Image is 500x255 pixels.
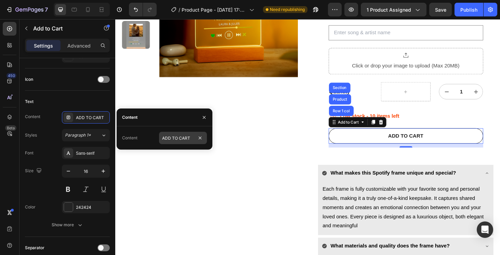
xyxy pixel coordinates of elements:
[227,7,392,23] input: Enter song & artist name
[76,115,108,121] div: ADD TO CART
[221,178,393,223] span: Each frame is fully customizable with your favorite song and personal details, making it a truly ...
[236,107,261,113] div: Add to Cart
[25,99,34,105] div: Text
[231,96,251,100] div: Row 1 col
[361,69,377,85] input: quantity
[460,6,477,13] div: Publish
[252,45,367,55] div: Click or drop your image to upload (Max 20MB)
[429,3,452,16] button: Save
[25,114,40,120] div: Content
[227,116,392,133] button: ADD TO CART
[65,132,91,138] span: Paragraph 1*
[345,69,361,85] button: decrement
[231,84,249,88] div: Product
[367,6,411,13] span: 1 product assigned
[129,3,157,16] div: Undo/Redo
[240,100,303,107] p: Low stock - 10 items left
[67,42,91,49] p: Advanced
[25,245,44,251] div: Separator
[291,121,329,128] div: ADD TO CART
[122,114,137,120] div: Content
[25,204,36,210] div: Color
[377,69,392,85] button: increment
[25,166,43,176] div: Size
[25,150,34,156] div: Font
[182,6,247,13] span: Product Page - [DATE] 17:08:54
[227,73,280,82] div: Quantity
[477,221,493,238] div: Open Intercom Messenger
[6,73,16,78] div: 450
[3,3,51,16] button: 7
[270,7,305,13] span: Need republishing
[33,24,91,33] p: Add to Cart
[361,3,426,16] button: 1 product assigned
[229,239,357,244] strong: What materials and quality does the frame have?
[455,3,483,16] button: Publish
[122,135,137,141] div: Content
[76,204,108,211] div: 242424
[229,161,363,167] strong: What makes this Spotify frame unique and special?
[5,125,16,131] div: Beta
[25,132,37,138] div: Styles
[76,150,108,156] div: Sans-serif
[25,76,33,82] div: Icon
[179,6,180,13] span: /
[62,129,110,141] button: Paragraph 1*
[231,71,248,75] div: Section
[45,5,48,14] p: 7
[115,19,500,255] iframe: Design area
[435,7,446,13] span: Save
[34,42,53,49] p: Settings
[25,219,110,231] button: Show more
[52,221,83,228] div: Show more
